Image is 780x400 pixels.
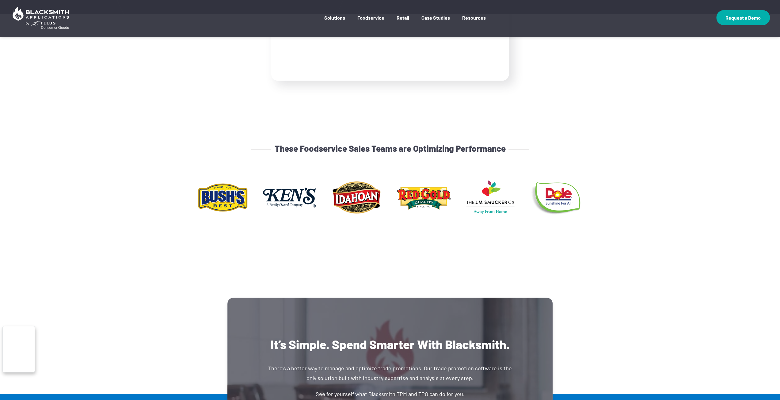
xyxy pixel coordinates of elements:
[324,15,345,30] a: Solutions
[395,178,452,217] img: bse-web-logo-redgold
[462,15,486,30] a: Resources
[268,363,512,383] p: There’s a better way to manage and optimize trade promotions. Our trade promotion software is the...
[357,15,384,30] a: Foodservice
[261,178,318,217] img: bse-web-logo-kens
[421,15,450,30] a: Case Studies
[268,336,512,352] h2: It’s Simple. Spend Smarter With Blacksmith.
[716,10,770,25] a: Request a Demo
[10,4,71,31] img: Blacksmith Applications by TELUS Consumer Goods
[328,178,385,217] img: bse-web-logo-idahoan
[268,389,512,399] p: See for yourself what Blacksmith TPM and TPO can do for you.
[274,143,505,154] h4: These Foodservice Sales Teams are Optimizing Performance
[462,178,519,217] img: bse-web-logo-smuckersafh
[194,178,252,217] img: bse-web-logo-bushs
[528,178,586,217] img: bse-web-logo-dole
[397,15,409,30] a: Retail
